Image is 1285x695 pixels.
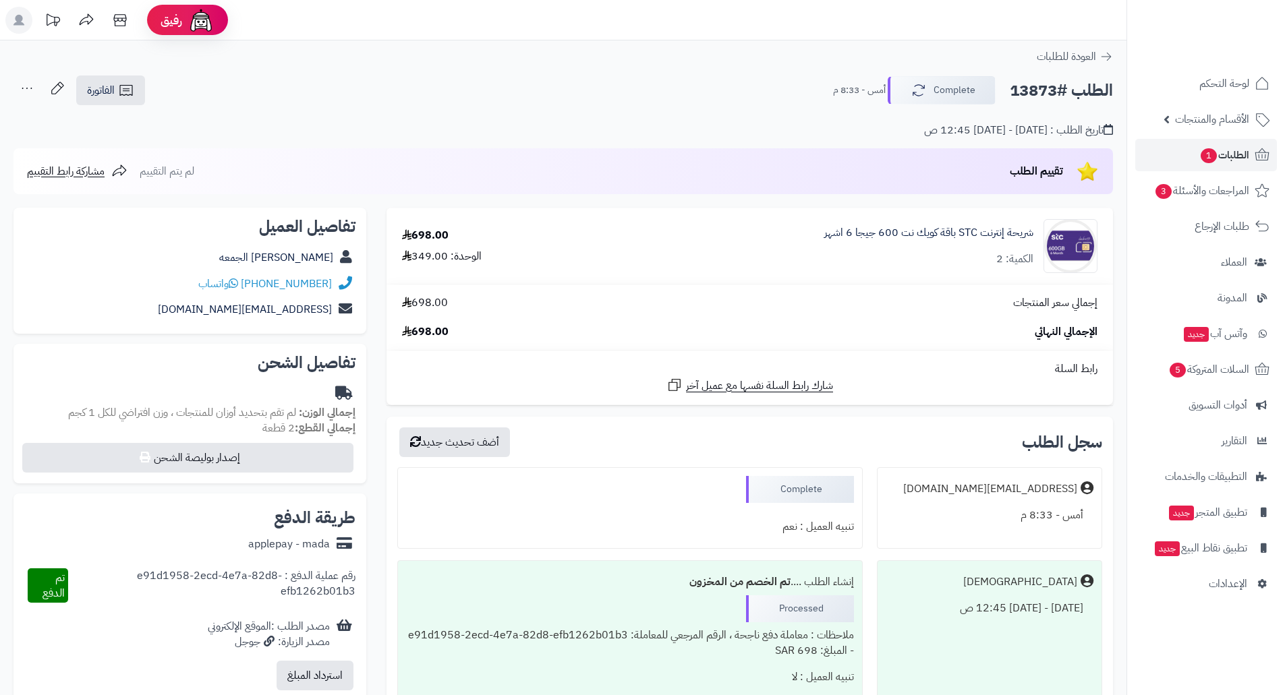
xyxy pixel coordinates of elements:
a: السلات المتروكة5 [1135,353,1277,386]
div: applepay - mada [248,537,330,552]
span: الإعدادات [1209,574,1247,593]
div: Complete [746,476,854,503]
a: وآتس آبجديد [1135,318,1277,350]
span: الطلبات [1199,146,1249,164]
h2: طريقة الدفع [274,510,355,526]
div: مصدر الزيارة: جوجل [208,634,330,650]
a: الطلبات1 [1135,139,1277,171]
a: الإعدادات [1135,568,1277,600]
a: طلبات الإرجاع [1135,210,1277,243]
span: لم تقم بتحديد أوزان للمنتجات ، وزن افتراضي للكل 1 كجم [68,404,296,421]
a: المراجعات والأسئلة3 [1135,175,1277,207]
button: Complete [888,76,996,104]
b: تم الخصم من المخزون [689,574,791,590]
span: مشاركة رابط التقييم [27,163,105,179]
div: [DATE] - [DATE] 12:45 ص [886,595,1093,622]
h2: تفاصيل الشحن [24,355,355,371]
div: [DEMOGRAPHIC_DATA] [963,574,1077,590]
div: تنبيه العميل : لا [406,664,853,690]
small: أمس - 8:33 م [833,84,886,97]
div: رقم عملية الدفع : e91d1958-2ecd-4e7a-82d8-efb1262b01b3 [68,568,355,603]
span: شارك رابط السلة نفسها مع عميل آخر [686,378,833,394]
span: الفاتورة [87,82,115,98]
a: العملاء [1135,246,1277,278]
a: واتساب [198,276,238,292]
button: إصدار بوليصة الشحن [22,443,353,473]
span: تقييم الطلب [1010,163,1063,179]
a: شريحة إنترنت STC باقة كويك نت 600 جيجا 6 اشهر [824,225,1033,241]
span: تطبيق نقاط البيع [1153,539,1247,557]
div: [EMAIL_ADDRESS][DOMAIN_NAME] [903,481,1077,497]
span: أدوات التسويق [1189,396,1247,415]
img: logo-2.png [1193,38,1272,66]
a: تحديثات المنصة [36,7,69,37]
div: مصدر الطلب :الموقع الإلكتروني [208,619,330,650]
h2: الطلب #13873 [1010,77,1113,104]
span: 698.00 [402,295,448,311]
span: العودة للطلبات [1037,49,1096,65]
span: التقارير [1222,431,1247,450]
div: تاريخ الطلب : [DATE] - [DATE] 12:45 ص [924,123,1113,138]
strong: إجمالي الوزن: [299,404,355,421]
a: [EMAIL_ADDRESS][DOMAIN_NAME] [158,301,332,318]
span: المراجعات والأسئلة [1154,181,1249,200]
div: الوحدة: 349.00 [402,249,482,264]
small: 2 قطعة [262,420,355,436]
span: 5 [1170,363,1186,377]
a: [PERSON_NAME] الجمعه [219,249,333,266]
span: وآتس آب [1182,324,1247,343]
span: لم يتم التقييم [140,163,194,179]
a: [PHONE_NUMBER] [241,276,332,292]
img: ai-face.png [188,7,215,34]
span: تطبيق المتجر [1168,503,1247,522]
span: الأقسام والمنتجات [1175,110,1249,129]
div: Processed [746,595,854,622]
button: أضف تحديث جديد [399,427,510,457]
a: مشاركة رابط التقييم [27,163,127,179]
a: التطبيقات والخدمات [1135,460,1277,493]
a: الفاتورة [76,75,145,105]
h3: سجل الطلب [1022,434,1102,450]
span: 698.00 [402,324,449,340]
span: طلبات الإرجاع [1195,217,1249,236]
span: الإجمالي النهائي [1035,324,1097,340]
div: أمس - 8:33 م [886,502,1093,528]
h2: تفاصيل العميل [24,218,355,235]
span: جديد [1184,327,1209,342]
a: العودة للطلبات [1037,49,1113,65]
a: تطبيق نقاط البيعجديد [1135,532,1277,564]
span: العملاء [1221,253,1247,272]
a: أدوات التسويق [1135,389,1277,421]
button: استرداد المبلغ [277,661,353,690]
div: إنشاء الطلب .... [406,569,853,595]
div: الكمية: 2 [996,251,1033,267]
div: رابط السلة [392,361,1108,377]
a: لوحة التحكم [1135,67,1277,100]
a: شارك رابط السلة نفسها مع عميل آخر [666,377,833,394]
span: المدونة [1218,289,1247,307]
a: المدونة [1135,282,1277,314]
span: التطبيقات والخدمات [1165,467,1247,486]
a: التقارير [1135,425,1277,457]
strong: إجمالي القطع: [295,420,355,436]
span: تم الدفع [42,570,65,601]
span: جديد [1169,506,1194,520]
span: جديد [1155,541,1180,556]
span: إجمالي سعر المنتجات [1013,295,1097,311]
span: السلات المتروكة [1168,360,1249,379]
span: 1 [1201,148,1217,163]
span: رفيق [161,12,182,28]
div: ملاحظات : معاملة دفع ناجحة ، الرقم المرجعي للمعاملة: e91d1958-2ecd-4e7a-82d8-efb1262b01b3 - المبل... [406,622,853,664]
img: 1737381301-5796560422315345811-90x90.jpg [1044,219,1097,273]
span: لوحة التحكم [1199,74,1249,93]
div: 698.00 [402,228,449,243]
div: تنبيه العميل : نعم [406,514,853,540]
a: تطبيق المتجرجديد [1135,496,1277,528]
span: 3 [1155,184,1172,199]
